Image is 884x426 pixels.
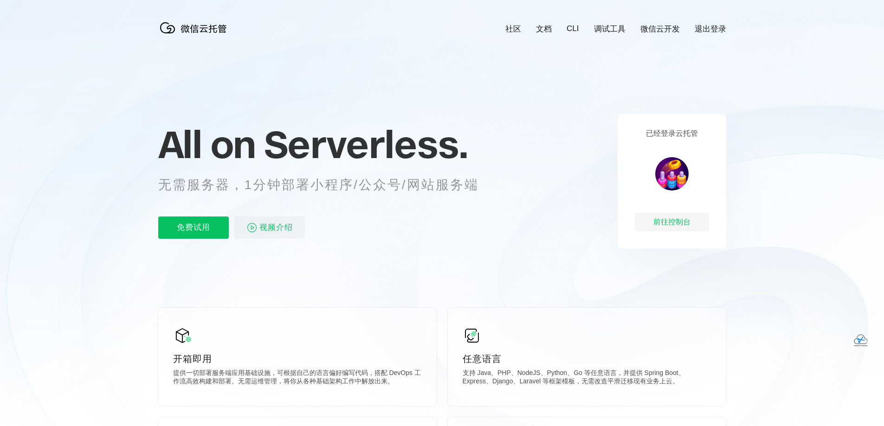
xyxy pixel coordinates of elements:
p: 无需服务器，1分钟部署小程序/公众号/网站服务端 [158,176,496,194]
img: video_play.svg [246,222,258,233]
img: 微信云托管 [158,19,232,37]
span: 视频介绍 [259,216,293,239]
a: 文档 [536,24,552,34]
p: 任意语言 [463,352,711,365]
div: 前往控制台 [635,213,709,231]
a: 微信云托管 [158,31,232,38]
a: 社区 [505,24,521,34]
a: 退出登录 [695,24,726,34]
p: 已经登录云托管 [646,129,698,139]
span: All on [158,121,255,167]
p: 支持 Java、PHP、NodeJS、Python、Go 等任意语言，并提供 Spring Boot、Express、Django、Laravel 等框架模板，无需改造平滑迁移现有业务上云。 [463,369,711,388]
a: CLI [567,24,579,33]
a: 调试工具 [594,24,626,34]
p: 提供一切部署服务端应用基础设施，可根据自己的语言偏好编写代码，搭配 DevOps 工作流高效构建和部署。无需运维管理，将你从各种基础架构工作中解放出来。 [173,369,422,388]
p: 开箱即用 [173,352,422,365]
a: 微信云开发 [640,24,680,34]
span: Serverless. [264,121,468,167]
p: 免费试用 [158,216,229,239]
